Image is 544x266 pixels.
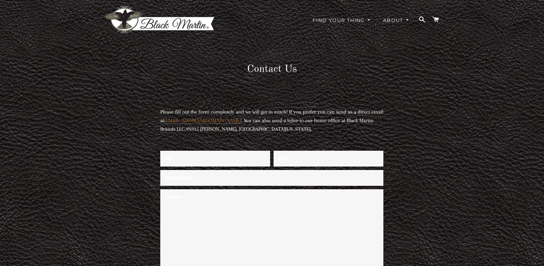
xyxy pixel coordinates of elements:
a: [EMAIL_ADDRESS][DOMAIN_NAME] [164,117,241,124]
img: Black Martin [102,5,216,34]
span: 9N915 [PERSON_NAME], [GEOGRAPHIC_DATA][US_STATE]. [186,126,312,132]
h1: Contact Us [131,62,413,76]
a: Find Your Thing [308,12,377,30]
p: Please fill out the form completely and we will get in touch! If you prefer you can send us a dir... [160,108,383,134]
a: About [378,12,415,30]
